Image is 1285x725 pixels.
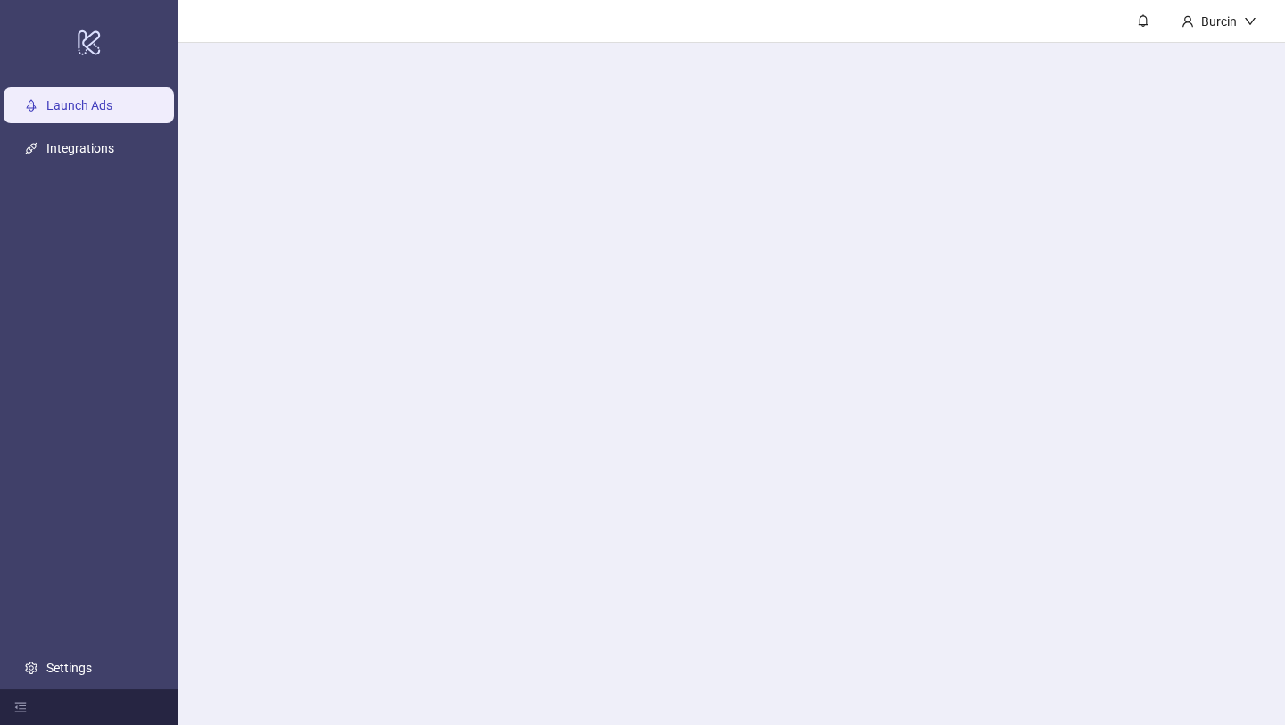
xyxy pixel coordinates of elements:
[1244,15,1256,28] span: down
[1181,15,1194,28] span: user
[1194,12,1244,31] div: Burcin
[46,661,92,675] a: Settings
[46,98,112,112] a: Launch Ads
[14,701,27,713] span: menu-fold
[1137,14,1149,27] span: bell
[46,141,114,155] a: Integrations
